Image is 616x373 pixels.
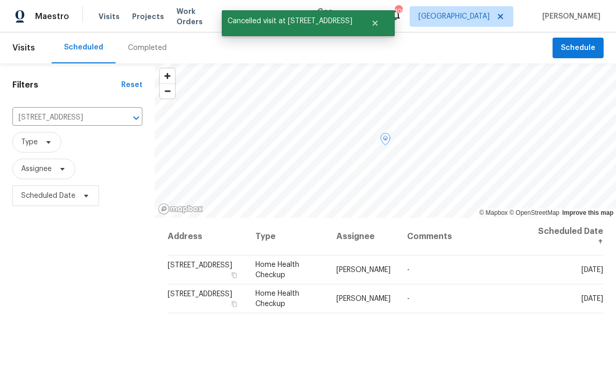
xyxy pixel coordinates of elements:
span: Type [21,137,38,147]
span: [STREET_ADDRESS] [168,262,232,269]
span: Visits [12,37,35,59]
a: OpenStreetMap [509,209,559,216]
span: [DATE] [581,295,603,302]
div: Reset [121,80,142,90]
span: [DATE] [581,266,603,274]
span: [STREET_ADDRESS] [168,291,232,298]
span: [PERSON_NAME] [538,11,601,22]
span: - [407,295,410,302]
canvas: Map [155,63,616,218]
span: Scheduled Date [21,191,75,201]
a: Mapbox [479,209,508,216]
span: [PERSON_NAME] [336,295,391,302]
th: Assignee [328,218,399,256]
span: - [407,266,410,274]
span: Maestro [35,11,69,22]
button: Close [358,13,392,33]
span: Geo Assignments [317,6,377,27]
div: Map marker [380,133,391,149]
th: Comments [399,218,530,256]
th: Scheduled Date ↑ [530,218,604,256]
button: Open [129,111,143,125]
span: Visits [99,11,120,22]
span: Cancelled visit at [STREET_ADDRESS] [222,10,358,32]
div: 109 [395,6,402,16]
button: Zoom in [160,69,175,83]
span: Work Orders [176,6,218,27]
button: Schedule [553,38,604,59]
span: [PERSON_NAME] [336,266,391,274]
button: Zoom out [160,83,175,98]
div: Scheduled [64,42,103,53]
span: Home Health Checkup [255,261,299,279]
h1: Filters [12,80,121,90]
a: Improve this map [562,209,613,216]
span: Projects [132,11,164,22]
input: Search for an address... [12,110,114,126]
th: Address [167,218,247,256]
span: Home Health Checkup [255,290,299,308]
span: Schedule [561,42,595,55]
span: [GEOGRAPHIC_DATA] [418,11,490,22]
div: Completed [128,43,167,53]
a: Mapbox homepage [158,203,203,215]
button: Copy Address [230,270,239,280]
button: Copy Address [230,299,239,309]
span: Assignee [21,164,52,174]
th: Type [247,218,328,256]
